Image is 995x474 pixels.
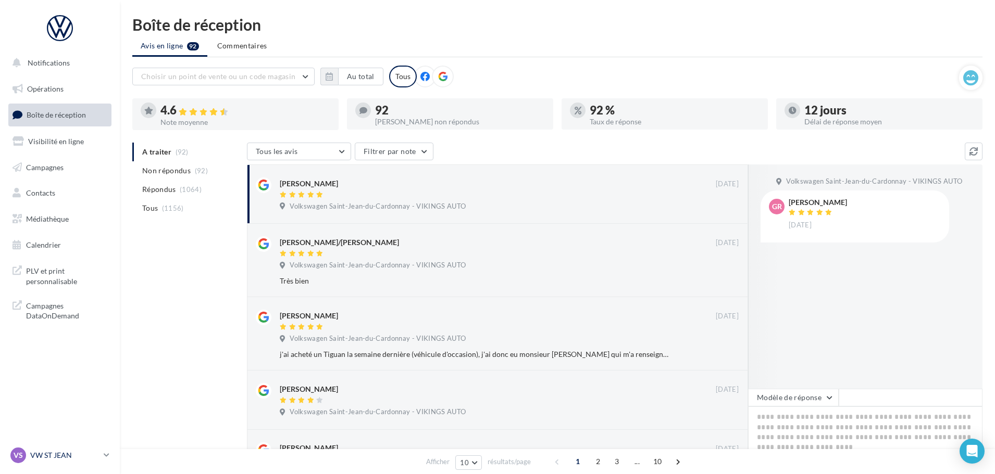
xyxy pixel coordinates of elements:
span: ... [629,453,645,470]
span: Afficher [426,457,450,467]
a: Opérations [6,78,114,100]
div: Open Intercom Messenger [960,439,985,464]
div: [PERSON_NAME]/[PERSON_NAME] [280,237,399,248]
button: Au total [320,68,383,85]
span: Volkswagen Saint-Jean-du-Cardonnay - VIKINGS AUTO [786,177,962,186]
span: Volkswagen Saint-Jean-du-Cardonnay - VIKINGS AUTO [290,334,466,343]
div: 4.6 [160,105,330,117]
a: Campagnes [6,157,114,178]
a: Campagnes DataOnDemand [6,294,114,325]
span: Volkswagen Saint-Jean-du-Cardonnay - VIKINGS AUTO [290,261,466,270]
button: 10 [455,455,482,470]
div: 92 % [590,105,760,116]
div: [PERSON_NAME] [280,311,338,321]
div: [PERSON_NAME] [280,384,338,394]
span: résultats/page [488,457,531,467]
span: Tous [142,203,158,213]
span: Notifications [28,58,70,67]
button: Notifications [6,52,109,74]
span: Répondus [142,184,176,195]
a: Visibilité en ligne [6,131,114,152]
span: Médiathèque [26,214,69,223]
span: Volkswagen Saint-Jean-du-Cardonnay - VIKINGS AUTO [290,407,466,417]
span: Campagnes [26,162,64,171]
span: VS [14,450,23,460]
span: Campagnes DataOnDemand [26,299,107,321]
span: [DATE] [716,180,739,189]
div: [PERSON_NAME] [280,178,338,189]
a: VS VW ST JEAN [8,445,111,465]
span: Tous les avis [256,147,298,156]
div: Note moyenne [160,119,330,126]
div: Délai de réponse moyen [804,118,974,125]
button: Filtrer par note [355,143,433,160]
span: PLV et print personnalisable [26,264,107,286]
button: Choisir un point de vente ou un code magasin [132,68,315,85]
div: 92 [375,105,545,116]
span: [DATE] [716,385,739,394]
span: Volkswagen Saint-Jean-du-Cardonnay - VIKINGS AUTO [290,202,466,211]
button: Au total [338,68,383,85]
span: (1156) [162,204,184,212]
span: Gr [772,201,782,212]
div: j'ai acheté un Tiguan la semaine dernière (véhicule d'occasion), j'ai donc eu monsieur [PERSON_NA... [280,349,671,360]
span: [DATE] [789,221,812,230]
div: Boîte de réception [132,17,982,32]
a: Boîte de réception [6,104,114,126]
span: (92) [195,166,208,175]
div: Tous [389,66,417,87]
span: (1064) [180,185,202,194]
p: VW ST JEAN [30,450,99,460]
span: 2 [590,453,606,470]
button: Tous les avis [247,143,351,160]
span: [DATE] [716,312,739,321]
span: Boîte de réception [27,110,86,119]
div: [PERSON_NAME] [280,443,338,453]
span: 3 [608,453,625,470]
span: 10 [649,453,666,470]
span: 10 [460,458,469,467]
span: 1 [569,453,586,470]
span: Opérations [27,84,64,93]
a: Calendrier [6,234,114,256]
span: Contacts [26,188,55,197]
div: [PERSON_NAME] [789,199,847,206]
span: Visibilité en ligne [28,137,84,146]
span: [DATE] [716,238,739,248]
span: Calendrier [26,240,61,249]
div: Taux de réponse [590,118,760,125]
div: 12 jours [804,105,974,116]
span: Non répondus [142,165,191,176]
a: PLV et print personnalisable [6,260,114,290]
button: Modèle de réponse [748,389,839,406]
span: Commentaires [217,41,267,50]
span: Choisir un point de vente ou un code magasin [141,72,295,81]
a: Contacts [6,182,114,204]
span: [DATE] [716,444,739,454]
div: Très bien [280,276,671,286]
div: [PERSON_NAME] non répondus [375,118,545,125]
a: Médiathèque [6,208,114,230]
